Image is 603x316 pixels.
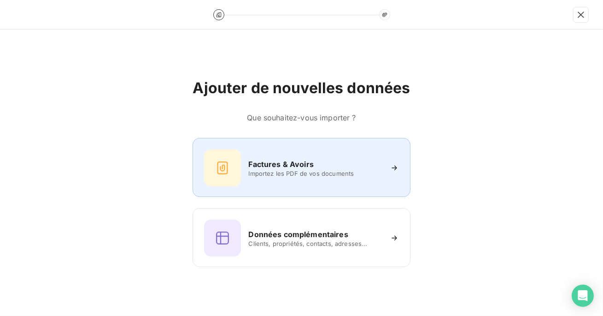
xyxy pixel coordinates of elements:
[572,285,594,307] div: Open Intercom Messenger
[248,159,314,170] h6: Factures & Avoirs
[248,170,382,177] span: Importez les PDF de vos documents
[248,240,382,247] span: Clients, propriétés, contacts, adresses...
[193,112,410,123] h6: Que souhaitez-vous importer ?
[248,229,348,240] h6: Données complémentaires
[193,79,410,97] h2: Ajouter de nouvelles données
